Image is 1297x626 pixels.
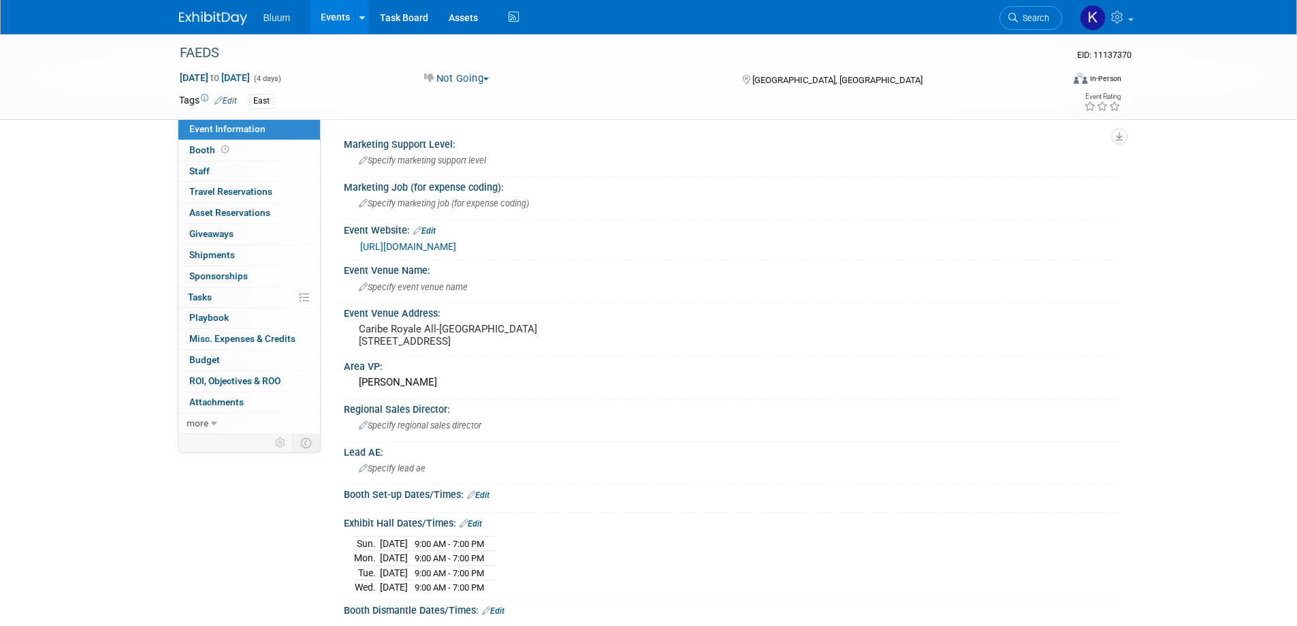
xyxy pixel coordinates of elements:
[178,224,320,245] a: Giveaways
[419,72,494,86] button: Not Going
[415,582,484,593] span: 9:00 AM - 7:00 PM
[189,166,210,176] span: Staff
[359,420,481,431] span: Specify regional sales director
[1084,93,1121,100] div: Event Rating
[1077,50,1132,60] span: Event ID: 11137370
[179,72,251,84] span: [DATE] [DATE]
[359,282,468,292] span: Specify event venue name
[1018,13,1049,23] span: Search
[1074,73,1087,84] img: Format-Inperson.png
[1089,74,1121,84] div: In-Person
[219,144,231,155] span: Booth not reserved yet
[344,177,1119,194] div: Marketing Job (for expense coding):
[354,565,380,580] td: Tue.
[344,303,1119,320] div: Event Venue Address:
[344,356,1119,373] div: Area VP:
[415,539,484,549] span: 9:00 AM - 7:00 PM
[360,241,456,252] a: [URL][DOMAIN_NAME]
[189,396,244,407] span: Attachments
[344,442,1119,459] div: Lead AE:
[359,323,652,347] pre: Caribe Royale All-[GEOGRAPHIC_DATA] [STREET_ADDRESS]
[415,568,484,578] span: 9:00 AM - 7:00 PM
[189,186,272,197] span: Travel Reservations
[187,418,208,428] span: more
[188,292,212,302] span: Tasks
[354,580,380,595] td: Wed.
[482,606,505,616] a: Edit
[179,12,247,25] img: ExhibitDay
[179,93,237,109] td: Tags
[415,553,484,563] span: 9:00 AM - 7:00 PM
[189,333,295,344] span: Misc. Expenses & Credits
[189,270,248,281] span: Sponsorships
[344,220,1119,238] div: Event Website:
[178,161,320,182] a: Staff
[359,155,486,166] span: Specify marketing support level
[178,371,320,392] a: ROI, Objectives & ROO
[269,434,293,452] td: Personalize Event Tab Strip
[178,308,320,328] a: Playbook
[178,392,320,413] a: Attachments
[354,551,380,566] td: Mon.
[189,375,281,386] span: ROI, Objectives & ROO
[178,140,320,161] a: Booth
[344,399,1119,416] div: Regional Sales Director:
[344,484,1119,502] div: Booth Set-up Dates/Times:
[249,94,274,108] div: East
[359,198,529,208] span: Specify marketing job (for expense coding)
[178,182,320,202] a: Travel Reservations
[354,372,1108,393] div: [PERSON_NAME]
[253,74,281,83] span: (4 days)
[178,287,320,308] a: Tasks
[380,565,408,580] td: [DATE]
[178,329,320,349] a: Misc. Expenses & Credits
[344,134,1119,151] div: Marketing Support Level:
[354,536,380,551] td: Sun.
[189,354,220,365] span: Budget
[982,71,1122,91] div: Event Format
[178,119,320,140] a: Event Information
[413,226,436,236] a: Edit
[263,12,291,23] span: Bluum
[189,249,235,260] span: Shipments
[380,536,408,551] td: [DATE]
[178,203,320,223] a: Asset Reservations
[1080,5,1106,31] img: Kellie Noller
[208,72,221,83] span: to
[214,96,237,106] a: Edit
[344,513,1119,531] div: Exhibit Hall Dates/Times:
[380,580,408,595] td: [DATE]
[999,6,1062,30] a: Search
[178,266,320,287] a: Sponsorships
[175,41,1042,65] div: FAEDS
[344,260,1119,277] div: Event Venue Name:
[189,123,266,134] span: Event Information
[380,551,408,566] td: [DATE]
[292,434,320,452] td: Toggle Event Tabs
[178,245,320,266] a: Shipments
[752,75,923,85] span: [GEOGRAPHIC_DATA], [GEOGRAPHIC_DATA]
[178,350,320,371] a: Budget
[189,144,231,155] span: Booth
[189,312,229,323] span: Playbook
[344,600,1119,618] div: Booth Dismantle Dates/Times:
[467,490,490,500] a: Edit
[178,413,320,434] a: more
[189,228,234,239] span: Giveaways
[359,463,426,473] span: Specify lead ae
[189,207,270,218] span: Asset Reservations
[460,519,482,529] a: Edit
